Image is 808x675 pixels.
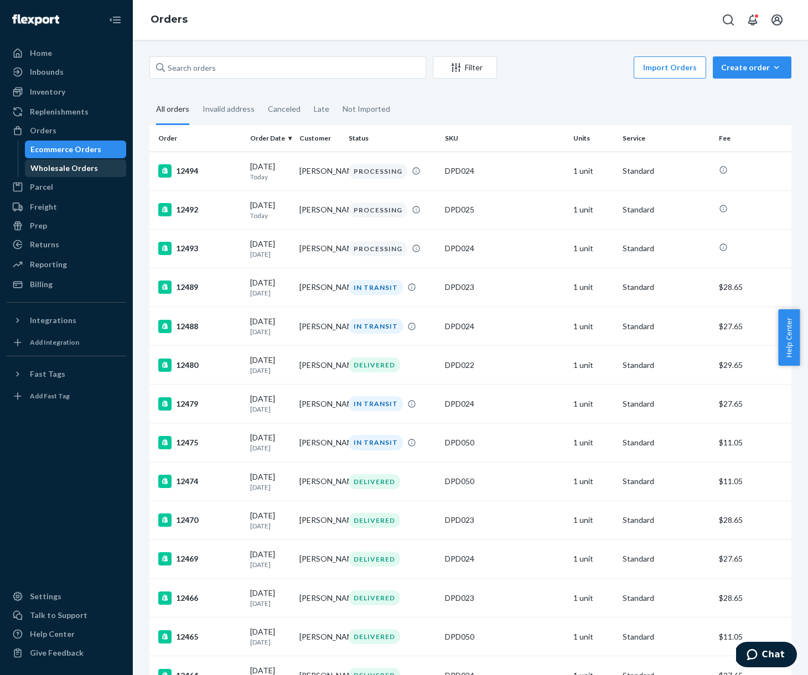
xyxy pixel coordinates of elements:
[158,359,241,372] div: 12480
[30,144,101,155] div: Ecommerce Orders
[149,125,246,152] th: Order
[30,106,89,117] div: Replenishments
[314,95,329,123] div: Late
[721,62,783,73] div: Create order
[295,152,344,190] td: [PERSON_NAME]
[623,593,710,604] p: Standard
[445,476,564,487] div: DPD050
[569,617,618,656] td: 1 unit
[295,501,344,539] td: [PERSON_NAME]
[250,521,291,531] p: [DATE]
[30,647,84,658] div: Give Feedback
[349,164,407,179] div: PROCESSING
[7,606,126,624] button: Talk to Support
[250,549,291,569] div: [DATE]
[295,190,344,229] td: [PERSON_NAME]
[7,44,126,62] a: Home
[349,396,403,411] div: IN TRANSIT
[778,309,800,366] button: Help Center
[104,9,126,31] button: Close Navigation
[433,62,496,73] div: Filter
[714,423,791,462] td: $11.05
[445,398,564,409] div: DPD024
[7,365,126,383] button: Fast Tags
[158,281,241,294] div: 12489
[569,229,618,268] td: 1 unit
[445,593,564,604] div: DPD023
[445,360,564,371] div: DPD022
[7,236,126,253] a: Returns
[158,436,241,449] div: 12475
[349,319,403,334] div: IN TRANSIT
[30,629,75,640] div: Help Center
[445,321,564,332] div: DPD024
[569,579,618,617] td: 1 unit
[569,501,618,539] td: 1 unit
[736,642,797,669] iframe: Opens a widget where you can chat to one of our agents
[713,56,791,79] button: Create order
[445,631,564,642] div: DPD050
[158,552,241,565] div: 12469
[299,133,340,143] div: Customer
[30,610,87,621] div: Talk to Support
[151,13,188,25] a: Orders
[250,211,291,220] p: Today
[714,501,791,539] td: $28.65
[203,95,255,123] div: Invalid address
[250,626,291,647] div: [DATE]
[250,482,291,492] p: [DATE]
[295,229,344,268] td: [PERSON_NAME]
[433,56,497,79] button: Filter
[30,86,65,97] div: Inventory
[250,238,291,259] div: [DATE]
[142,4,196,36] ol: breadcrumbs
[30,48,52,59] div: Home
[344,125,441,152] th: Status
[569,268,618,307] td: 1 unit
[714,385,791,423] td: $27.65
[445,515,564,526] div: DPD023
[623,631,710,642] p: Standard
[441,125,569,152] th: SKU
[623,398,710,409] p: Standard
[250,250,291,259] p: [DATE]
[295,617,344,656] td: [PERSON_NAME]
[623,437,710,448] p: Standard
[295,346,344,385] td: [PERSON_NAME]
[7,387,126,405] a: Add Fast Tag
[569,125,618,152] th: Units
[569,307,618,346] td: 1 unit
[714,462,791,501] td: $11.05
[149,56,426,79] input: Search orders
[30,259,67,270] div: Reporting
[623,165,710,176] p: Standard
[7,625,126,643] a: Help Center
[158,630,241,643] div: 12465
[250,172,291,181] p: Today
[156,95,189,125] div: All orders
[349,590,400,605] div: DELIVERED
[295,423,344,462] td: [PERSON_NAME]
[30,591,61,602] div: Settings
[250,432,291,453] div: [DATE]
[30,163,98,174] div: Wholesale Orders
[295,539,344,578] td: [PERSON_NAME]
[250,560,291,569] p: [DATE]
[445,437,564,448] div: DPD050
[250,161,291,181] div: [DATE]
[30,66,64,77] div: Inbounds
[250,599,291,608] p: [DATE]
[268,95,301,123] div: Canceled
[445,282,564,293] div: DPD023
[445,553,564,564] div: DPD024
[250,510,291,531] div: [DATE]
[714,125,791,152] th: Fee
[569,152,618,190] td: 1 unit
[30,337,79,347] div: Add Integration
[12,14,59,25] img: Flexport logo
[569,190,618,229] td: 1 unit
[714,617,791,656] td: $11.05
[7,334,126,351] a: Add Integration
